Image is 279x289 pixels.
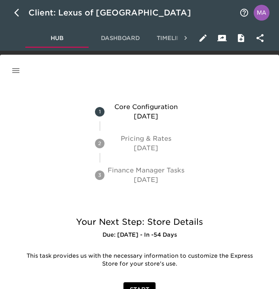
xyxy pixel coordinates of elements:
p: [DATE] [108,144,184,153]
button: Client View [213,29,232,48]
p: [DATE] [108,112,184,121]
img: Profile [254,5,270,21]
button: Edit Hub [194,29,213,48]
span: Hub [30,33,84,43]
p: Finance Manager Tasks [108,166,184,175]
text: 2 [98,140,101,146]
span: Dashboard [93,33,147,43]
button: notifications [235,3,254,22]
p: Pricing & Rates [108,134,184,144]
h5: Your Next Step: Store Details [13,216,266,228]
p: Core Configuration [108,102,184,112]
h6: Due: [DATE] - In -54 Days [13,231,266,239]
span: Timeline and Notifications [157,33,251,43]
p: [DATE] [108,175,184,185]
text: 1 [99,109,101,115]
p: This task provides us with the necessary information to customize the Express Store for your stor... [19,252,260,268]
text: 3 [98,172,101,178]
button: Internal Notes and Comments [232,29,251,48]
div: Client: Lexus of [GEOGRAPHIC_DATA] [28,6,202,19]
